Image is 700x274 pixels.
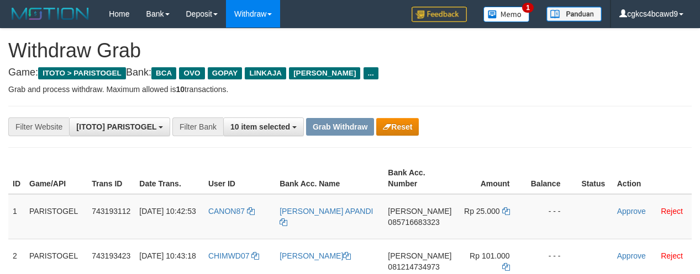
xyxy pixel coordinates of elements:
a: Reject [661,251,683,260]
span: ITOTO > PARISTOGEL [38,67,126,79]
span: ... [364,67,378,79]
img: MOTION_logo.png [8,6,92,22]
a: [PERSON_NAME] [280,251,351,260]
span: 1 [522,3,534,13]
p: Grab and process withdraw. Maximum allowed is transactions. [8,84,692,95]
img: Button%20Memo.svg [483,7,530,22]
h1: Withdraw Grab [8,40,692,62]
span: 743193423 [92,251,130,260]
h4: Game: Bank: [8,67,692,78]
span: Copy 081214734973 to clipboard [388,262,439,271]
th: Amount [456,163,527,194]
span: [ITOTO] PARISTOGEL [76,122,156,131]
a: Copy 101000 to clipboard [502,262,510,271]
td: PARISTOGEL [25,194,87,239]
th: Bank Acc. Name [275,163,383,194]
th: Balance [527,163,577,194]
a: Reject [661,207,683,216]
span: LINKAJA [245,67,286,79]
span: Rp 101.000 [470,251,509,260]
th: User ID [204,163,275,194]
th: Status [577,163,612,194]
th: Bank Acc. Number [383,163,456,194]
strong: 10 [176,85,185,94]
img: Feedback.jpg [412,7,467,22]
a: Copy 25000 to clipboard [502,207,510,216]
td: - - - [527,194,577,239]
a: Approve [617,251,646,260]
th: Date Trans. [135,163,204,194]
button: [ITOTO] PARISTOGEL [69,117,170,136]
th: Trans ID [87,163,135,194]
span: OVO [179,67,204,79]
span: [PERSON_NAME] [289,67,360,79]
th: ID [8,163,25,194]
span: 10 item selected [230,122,290,131]
span: Copy 085716683323 to clipboard [388,218,439,227]
span: [DATE] 10:43:18 [139,251,196,260]
span: CANON87 [208,207,245,216]
img: panduan.png [546,7,602,22]
button: Grab Withdraw [306,118,374,136]
span: [DATE] 10:42:53 [139,207,196,216]
span: [PERSON_NAME] [388,251,451,260]
span: CHIMWD07 [208,251,250,260]
th: Action [613,163,692,194]
span: Rp 25.000 [464,207,500,216]
th: Game/API [25,163,87,194]
span: 743193112 [92,207,130,216]
a: [PERSON_NAME] APANDI [280,207,373,227]
div: Filter Website [8,117,69,136]
span: GOPAY [208,67,243,79]
button: Reset [376,118,419,136]
span: [PERSON_NAME] [388,207,451,216]
div: Filter Bank [172,117,223,136]
span: BCA [151,67,176,79]
td: 1 [8,194,25,239]
a: Approve [617,207,646,216]
a: CHIMWD07 [208,251,260,260]
button: 10 item selected [223,117,304,136]
a: CANON87 [208,207,255,216]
